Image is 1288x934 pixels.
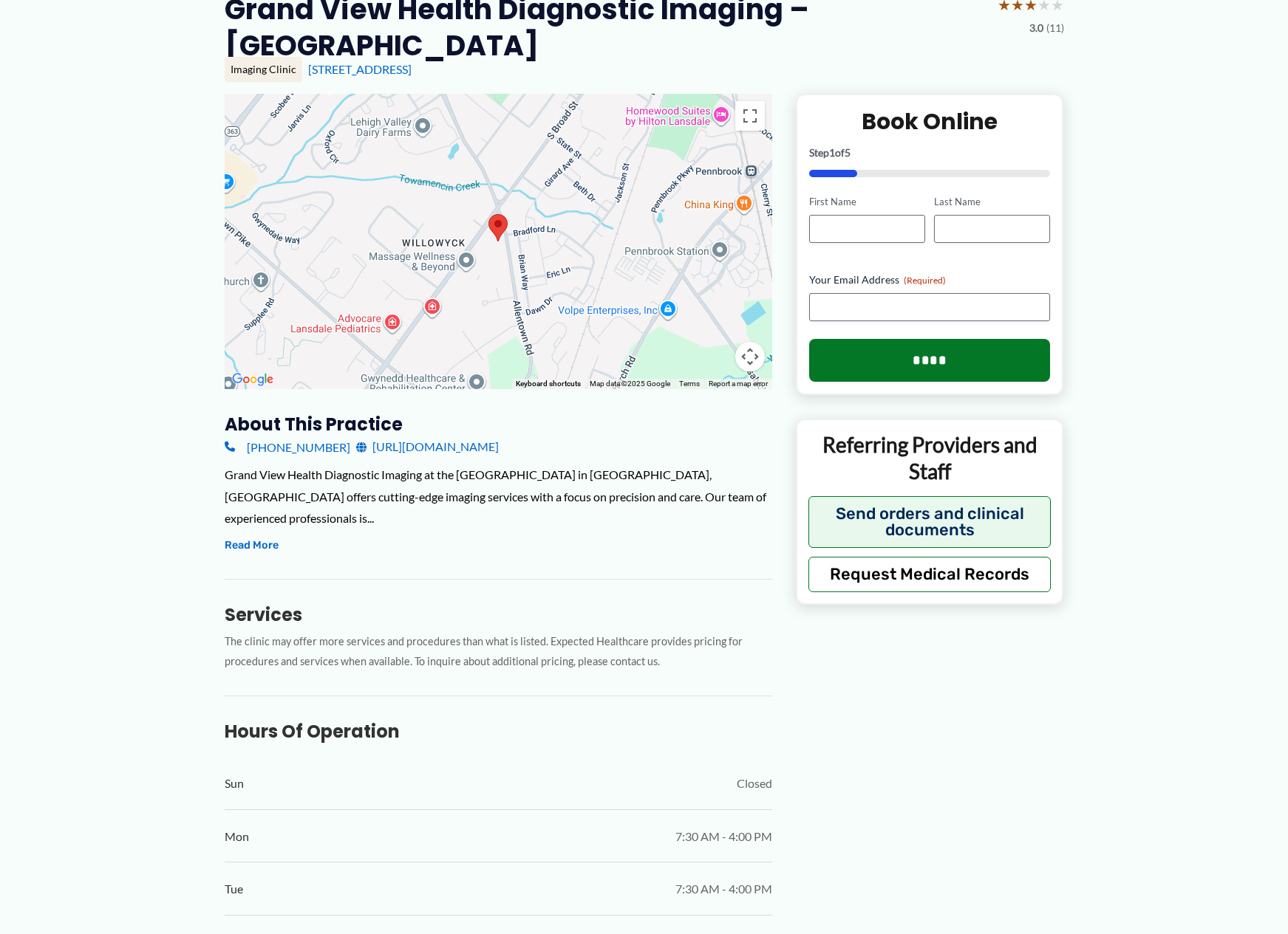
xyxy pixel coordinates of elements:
button: Request Medical Records [808,557,1052,592]
a: Open this area in Google Maps (opens a new window) [228,370,277,389]
a: Terms (opens in new tab) [679,380,700,388]
label: Last Name [934,195,1050,209]
p: The clinic may offer more services and procedures than what is listed. Expected Healthcare provid... [225,632,772,672]
a: Report a map error [709,380,768,388]
h2: Book Online [809,107,1051,136]
span: (11) [1046,18,1064,38]
a: [STREET_ADDRESS] [308,62,412,76]
span: Closed [737,772,772,794]
button: Send orders and clinical documents [808,496,1052,548]
span: 7:30 AM - 4:00 PM [675,825,772,848]
span: 5 [845,146,851,159]
button: Read More [225,537,279,554]
span: Sun [225,772,244,794]
h3: About this practice [225,413,772,436]
a: [URL][DOMAIN_NAME] [356,436,499,458]
div: Grand View Health Diagnostic Imaging at the [GEOGRAPHIC_DATA] in [GEOGRAPHIC_DATA], [GEOGRAPHIC_D... [225,464,772,529]
h3: Services [225,603,772,626]
label: First Name [809,195,925,209]
p: Step of [809,148,1051,158]
p: Referring Providers and Staff [808,431,1052,485]
button: Map camera controls [735,342,765,371]
button: Toggle fullscreen view [735,101,765,131]
a: [PHONE_NUMBER] [225,436,350,458]
span: Tue [225,878,243,900]
div: Imaging Clinic [225,57,302,82]
span: (Required) [904,275,946,286]
span: 3.0 [1029,18,1043,38]
span: Map data ©2025 Google [590,380,670,388]
span: 1 [829,146,835,159]
h3: Hours of Operation [225,720,772,743]
span: 7:30 AM - 4:00 PM [675,878,772,900]
label: Your Email Address [809,272,1051,287]
img: Google [228,370,277,389]
span: Mon [225,825,249,848]
button: Keyboard shortcuts [516,379,581,389]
